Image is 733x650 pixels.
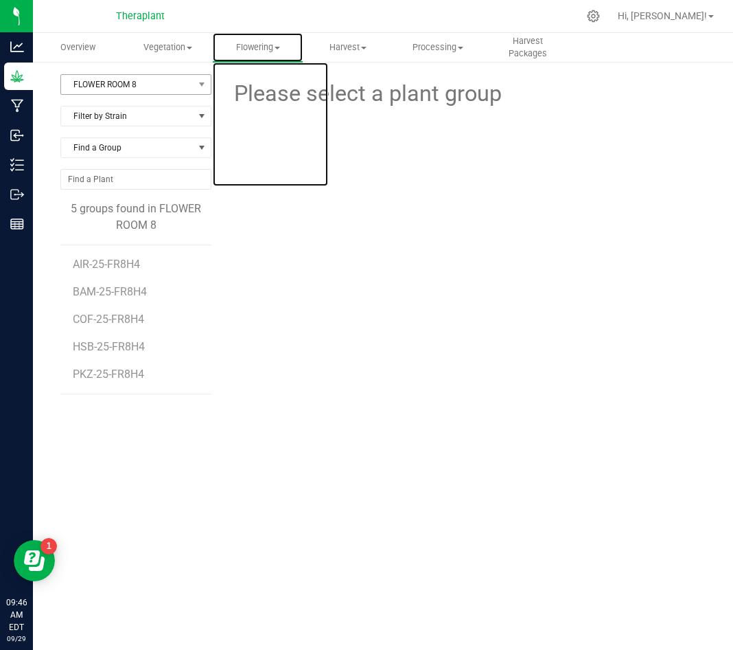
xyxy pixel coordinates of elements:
[33,33,123,62] a: Overview
[60,201,211,234] div: 5 groups found in FLOWER ROOM 8
[61,138,194,157] span: Find a Group
[14,540,55,581] iframe: Resource center
[10,128,24,142] inline-svg: Inbound
[124,41,212,54] span: Vegetation
[40,538,57,554] iframe: Resource center unread badge
[194,75,211,94] span: select
[116,10,165,22] span: Theraplant
[618,10,707,21] span: Hi, [PERSON_NAME]!
[10,40,24,54] inline-svg: Analytics
[213,41,303,54] span: Flowering
[10,217,24,231] inline-svg: Reports
[393,33,483,62] a: Processing
[123,33,213,62] a: Vegetation
[483,33,573,62] a: Harvest Packages
[484,35,572,60] span: Harvest Packages
[61,75,194,94] span: FLOWER ROOM 8
[10,158,24,172] inline-svg: Inventory
[73,313,144,326] span: COF-25-FR8H4
[303,41,392,54] span: Harvest
[73,368,144,381] span: PKZ-25-FR8H4
[10,188,24,201] inline-svg: Outbound
[61,170,211,189] input: NO DATA FOUND
[585,10,602,23] div: Manage settings
[73,258,140,271] span: AIR-25-FR8H4
[213,33,303,62] a: Flowering
[10,69,24,83] inline-svg: Grow
[61,107,194,126] span: Filter by Strain
[10,99,24,113] inline-svg: Manufacturing
[6,634,27,644] p: 09/29
[73,285,147,298] span: BAM-25-FR8H4
[232,77,502,111] span: Please select a plant group
[42,41,114,54] span: Overview
[394,41,482,54] span: Processing
[303,33,393,62] a: Harvest
[6,596,27,634] p: 09:46 AM EDT
[73,340,145,353] span: HSB-25-FR8H4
